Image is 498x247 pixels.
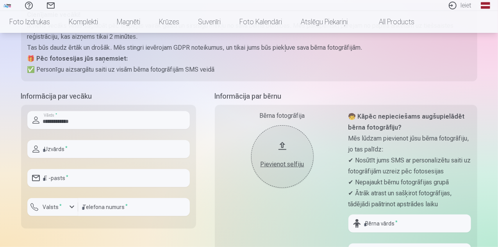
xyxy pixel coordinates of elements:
div: Bērna fotogrāfija [221,111,344,121]
button: Valsts* [27,198,78,216]
a: Krūzes [150,11,189,33]
div: Pievienot selfiju [259,160,306,169]
h5: Informācija par bērnu [215,91,477,102]
a: Komplekti [59,11,107,33]
p: ✔ Nepajaukt bērnu fotogrāfijas grupā [348,177,471,188]
p: ✅ Personīgu aizsargātu saiti uz visām bērna fotogrāfijām SMS veidā [27,64,471,75]
button: Pievienot selfiju [251,125,314,188]
strong: 🧒 Kāpēc nepieciešams augšupielādēt bērna fotogrāfiju? [348,113,465,131]
strong: 🎁 Pēc fotosesijas jūs saņemsiet: [27,55,128,62]
a: Magnēti [107,11,150,33]
p: ✔ Ātrāk atrast un sašķirot fotogrāfijas, tādējādi paātrinot apstrādes laiku [348,188,471,210]
a: Foto kalendāri [230,11,291,33]
p: Tas būs daudz ērtāk un drošāk. Mēs stingri ievērojam GDPR noteikumus, un tikai jums būs piekļuve ... [27,42,471,53]
a: Atslēgu piekariņi [291,11,357,33]
label: Valsts [40,203,65,211]
p: ✔ Nosūtīt jums SMS ar personalizētu saiti uz fotogrāfijām uzreiz pēc fotosesijas [348,155,471,177]
a: Suvenīri [189,11,230,33]
a: All products [357,11,424,33]
img: /fa1 [3,3,12,8]
h5: Informācija par vecāku [21,91,196,102]
p: Mēs lūdzam pievienot jūsu bērna fotogrāfiju, jo tas palīdz: [348,133,471,155]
